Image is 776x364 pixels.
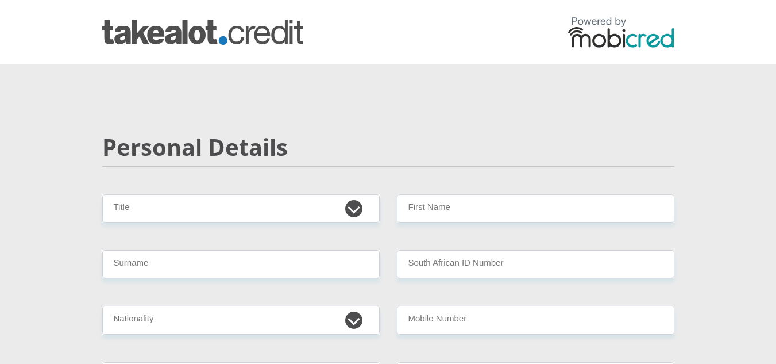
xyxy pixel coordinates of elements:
[102,133,674,161] h2: Personal Details
[102,20,303,45] img: takealot_credit logo
[397,306,674,334] input: Contact Number
[397,194,674,223] input: First Name
[568,17,674,48] img: powered by mobicred logo
[397,250,674,278] input: ID Number
[102,250,380,278] input: Surname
